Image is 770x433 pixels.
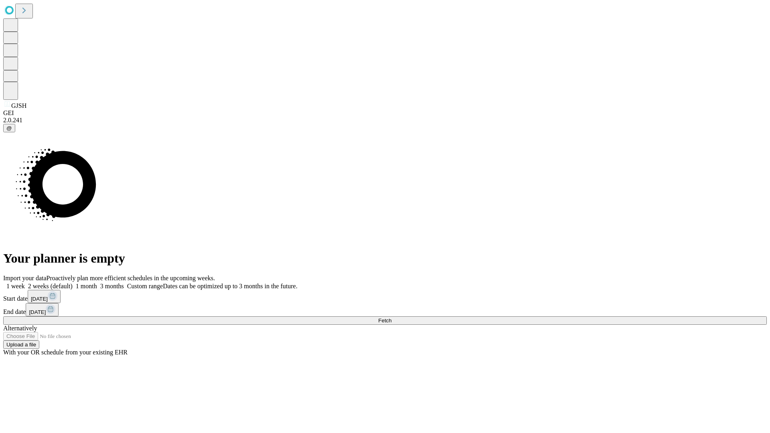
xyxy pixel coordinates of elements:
button: @ [3,124,15,132]
span: With your OR schedule from your existing EHR [3,349,128,356]
span: GJSH [11,102,26,109]
span: [DATE] [29,309,46,315]
button: Upload a file [3,340,39,349]
button: [DATE] [26,303,59,316]
div: 2.0.241 [3,117,767,124]
button: Fetch [3,316,767,325]
span: 2 weeks (default) [28,283,73,289]
span: @ [6,125,12,131]
span: 3 months [100,283,124,289]
span: Fetch [378,318,391,324]
span: 1 month [76,283,97,289]
div: End date [3,303,767,316]
span: [DATE] [31,296,48,302]
span: Proactively plan more efficient schedules in the upcoming weeks. [47,275,215,281]
div: Start date [3,290,767,303]
h1: Your planner is empty [3,251,767,266]
span: 1 week [6,283,25,289]
span: Dates can be optimized up to 3 months in the future. [163,283,297,289]
div: GEI [3,109,767,117]
span: Import your data [3,275,47,281]
span: Custom range [127,283,163,289]
span: Alternatively [3,325,37,332]
button: [DATE] [28,290,61,303]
